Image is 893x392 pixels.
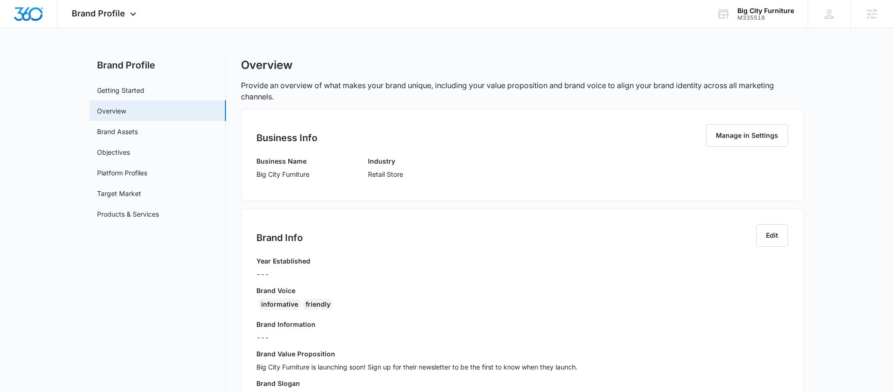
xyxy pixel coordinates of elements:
[97,127,138,136] a: Brand Assets
[241,58,293,72] h1: Overview
[241,80,803,102] p: Provide an overview of what makes your brand unique, including your value proposition and brand v...
[706,124,788,147] button: Manage in Settings
[256,131,317,145] h2: Business Info
[256,332,788,342] p: ---
[303,299,333,310] div: friendly
[256,378,788,388] h3: Brand Slogan
[258,299,301,310] div: informative
[97,209,159,219] a: Products & Services
[97,106,126,116] a: Overview
[256,269,310,279] p: ---
[256,169,309,179] p: Big City Furniture
[72,8,125,18] span: Brand Profile
[256,256,310,266] h3: Year Established
[90,58,226,72] h2: Brand Profile
[97,188,141,198] a: Target Market
[97,147,130,157] a: Objectives
[256,231,303,245] h2: Brand Info
[368,169,403,179] p: Retail Store
[256,362,788,372] p: Big City Furniture is launching soon! Sign up for their newsletter to be the first to know when t...
[256,319,788,329] h3: Brand Information
[256,156,309,166] h3: Business Name
[368,156,403,166] h3: Industry
[256,349,788,359] h3: Brand Value Proposition
[737,15,794,21] div: account id
[256,286,788,295] h3: Brand Voice
[97,168,147,178] a: Platform Profiles
[737,7,794,15] div: account name
[756,224,788,247] button: Edit
[97,85,144,95] a: Getting Started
